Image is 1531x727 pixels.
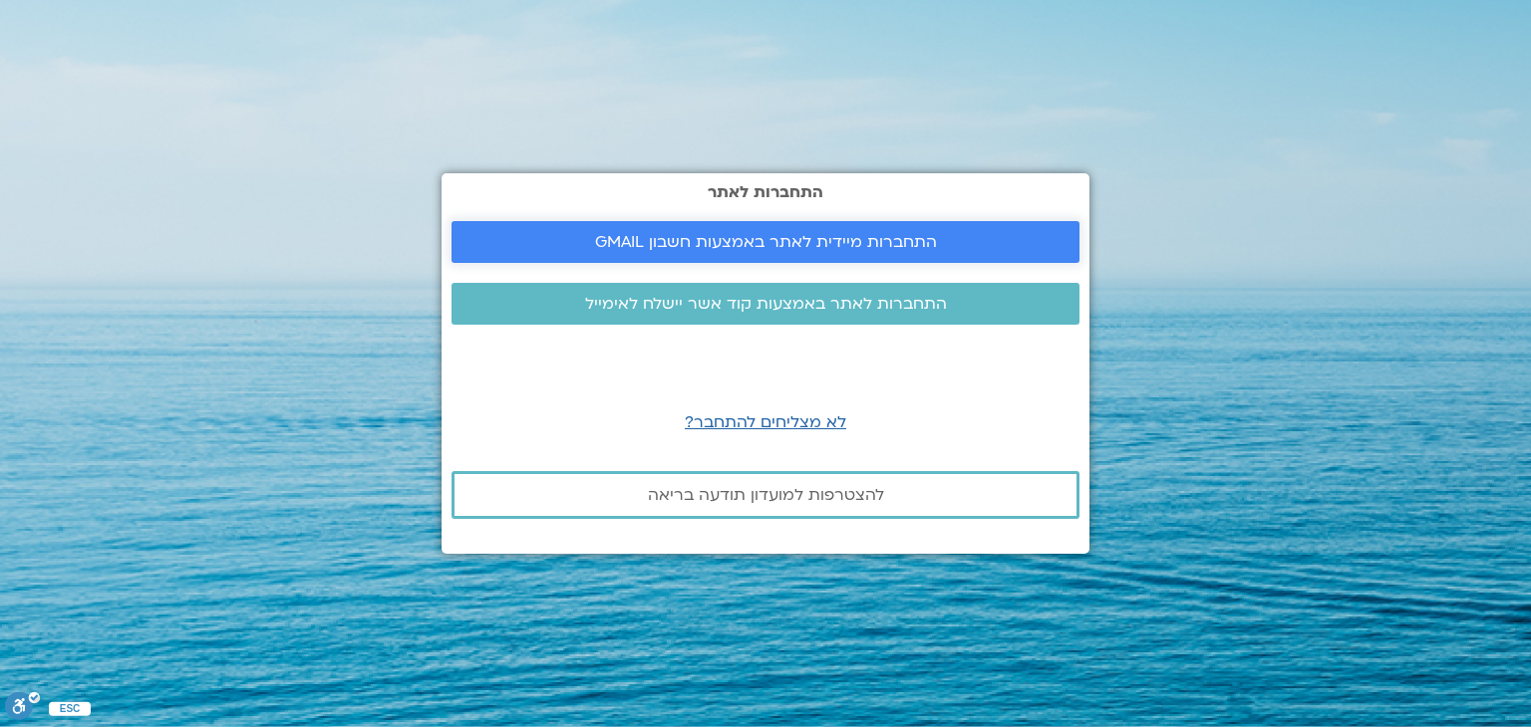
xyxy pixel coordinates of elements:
[452,183,1079,201] h2: התחברות לאתר
[452,221,1079,263] a: התחברות מיידית לאתר באמצעות חשבון GMAIL
[452,471,1079,519] a: להצטרפות למועדון תודעה בריאה
[648,486,884,504] span: להצטרפות למועדון תודעה בריאה
[452,283,1079,325] a: התחברות לאתר באמצעות קוד אשר יישלח לאימייל
[595,233,937,251] span: התחברות מיידית לאתר באמצעות חשבון GMAIL
[585,295,947,313] span: התחברות לאתר באמצעות קוד אשר יישלח לאימייל
[685,411,846,433] a: לא מצליחים להתחבר?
